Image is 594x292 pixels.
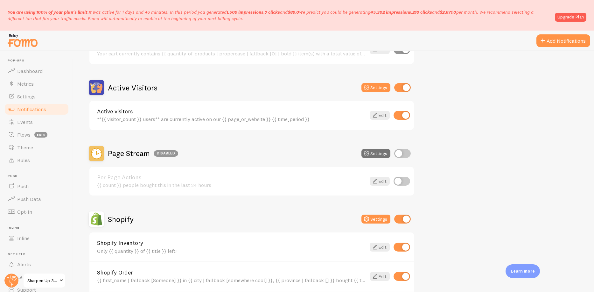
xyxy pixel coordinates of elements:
div: Disabled [154,150,178,157]
a: Edit [370,111,390,120]
a: Per Page Actions [97,174,366,180]
span: , and [227,9,299,15]
span: Pop-ups [8,59,69,63]
span: Notifications [17,106,46,112]
div: {{ count }} people bought this in the last 24 hours [97,182,366,188]
img: fomo-relay-logo-orange.svg [7,32,38,48]
a: Metrics [4,77,69,90]
span: Get Help [8,252,69,256]
span: Rules [17,157,30,163]
h2: Shopify [108,214,134,224]
a: Edit [370,243,390,252]
h2: Page Stream [108,148,178,158]
a: Active visitors [97,109,366,114]
span: Inline [8,226,69,230]
span: Alerts [17,261,31,267]
a: Flows beta [4,128,69,141]
span: , and [370,9,456,15]
a: Edit [370,272,390,281]
a: Notifications [4,103,69,116]
span: Sharpen Up 365 [27,277,58,284]
span: Settings [17,93,36,100]
b: 45,302 impressions [370,9,411,15]
p: Learn more [511,268,535,274]
a: Rules [4,154,69,167]
b: $89.0 [288,9,299,15]
b: 1,509 impressions [227,9,263,15]
div: Only {{ quantity }} of {{ title }} left! [97,248,366,254]
a: Dashboard [4,65,69,77]
button: Settings [361,83,390,92]
a: Alerts [4,258,69,271]
a: Shopify Order [97,270,366,275]
span: Flows [17,132,31,138]
a: Edit [370,177,390,186]
a: Settings [4,90,69,103]
a: Events [4,116,69,128]
span: Theme [17,144,33,151]
span: Events [17,119,33,125]
span: Inline [17,235,30,241]
p: It was active for 1 days and 46 minutes. In this period you generated We predict you could be gen... [8,9,551,22]
div: Learn more [506,264,540,278]
a: Push Data [4,193,69,205]
h2: Active Visitors [108,83,157,93]
span: Dashboard [17,68,43,74]
button: Settings [361,215,390,224]
a: Opt-In [4,205,69,218]
span: Opt-In [17,209,32,215]
a: Upgrade Plan [555,13,586,22]
img: Active Visitors [89,80,104,95]
span: Push [8,174,69,178]
b: $2,671.0 [440,9,456,15]
span: Metrics [17,81,34,87]
a: Learn [4,271,69,283]
a: Sharpen Up 365 [23,273,66,288]
div: **{{ visitor_count }} users** are currently active on our {{ page_or_website }} {{ time_period }} [97,116,366,122]
a: Theme [4,141,69,154]
span: You are using 100% of your plan's limit. [8,9,89,15]
span: beta [34,132,47,138]
div: Your cart currently contains {{ quantity_of_products | propercase | fallback [0] | bold }} item(s... [97,51,366,56]
a: Shopify Inventory [97,240,366,246]
a: Push [4,180,69,193]
img: Shopify [89,211,104,227]
button: Settings [361,149,390,158]
div: {{ first_name | fallback [Someone] }} in {{ city | fallback [somewhere cool] }}, {{ province | fa... [97,277,366,283]
b: 210 clicks [412,9,432,15]
a: Inline [4,232,69,245]
span: Push Data [17,196,41,202]
b: 7 clicks [265,9,280,15]
img: Page Stream [89,146,104,161]
span: Push [17,183,29,189]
